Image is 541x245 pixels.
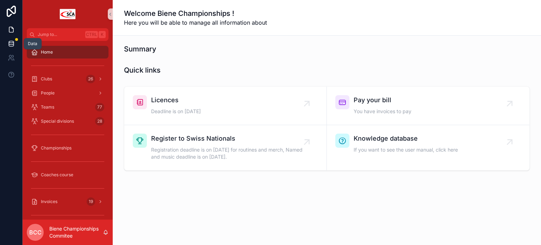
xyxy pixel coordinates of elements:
span: If you want to see the user manual, click here [354,146,458,153]
span: Championships [41,145,71,151]
span: Knowledge database [354,134,458,143]
div: Data [28,41,37,47]
div: 19 [87,197,95,206]
div: 28 [95,117,104,125]
button: Jump to...CtrlK [27,28,108,41]
span: Ctrl [85,31,98,38]
span: Teams [41,104,54,110]
span: Jump to... [38,32,82,37]
img: App logo [59,8,76,20]
a: Teams77 [27,101,108,114]
span: Deadline is on [DATE] [151,108,201,115]
span: BCC [29,228,42,237]
span: Clubs [41,76,52,82]
span: Home [41,49,53,55]
a: Invoices19 [27,195,108,208]
span: Pay your bill [354,95,411,105]
a: Clubs26 [27,73,108,85]
span: Special divisions [41,118,74,124]
a: Special divisions28 [27,115,108,128]
a: Home [27,46,108,59]
h1: Welcome Biene Championships ! [124,8,267,18]
a: Knowledge databaseIf you want to see the user manual, click here [327,125,529,170]
span: Here you will be able to manage all information about [124,18,267,27]
span: K [99,32,105,37]
a: Register to Swiss NationalsRegistration deadline is on [DATE] for routines and merch, Named and m... [124,125,327,170]
a: Pay your billYou have invoices to pay [327,87,529,125]
div: scrollable content [23,41,113,220]
span: You have invoices to pay [354,108,411,115]
span: Invoices [41,199,57,204]
span: Registration deadline is on [DATE] for routines and merch, Named and music deadline is on [DATE]. [151,146,307,160]
a: LicencesDeadline is on [DATE] [124,87,327,125]
a: Coaches course [27,169,108,181]
span: Coaches course [41,172,73,178]
h1: Summary [124,44,156,54]
p: Biene Championships Commitee [49,225,103,239]
span: Licences [151,95,201,105]
div: 77 [95,103,104,111]
span: People [41,90,55,96]
span: Register to Swiss Nationals [151,134,307,143]
div: 26 [86,75,95,83]
a: Championships [27,142,108,154]
h1: Quick links [124,65,161,75]
a: People [27,87,108,99]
